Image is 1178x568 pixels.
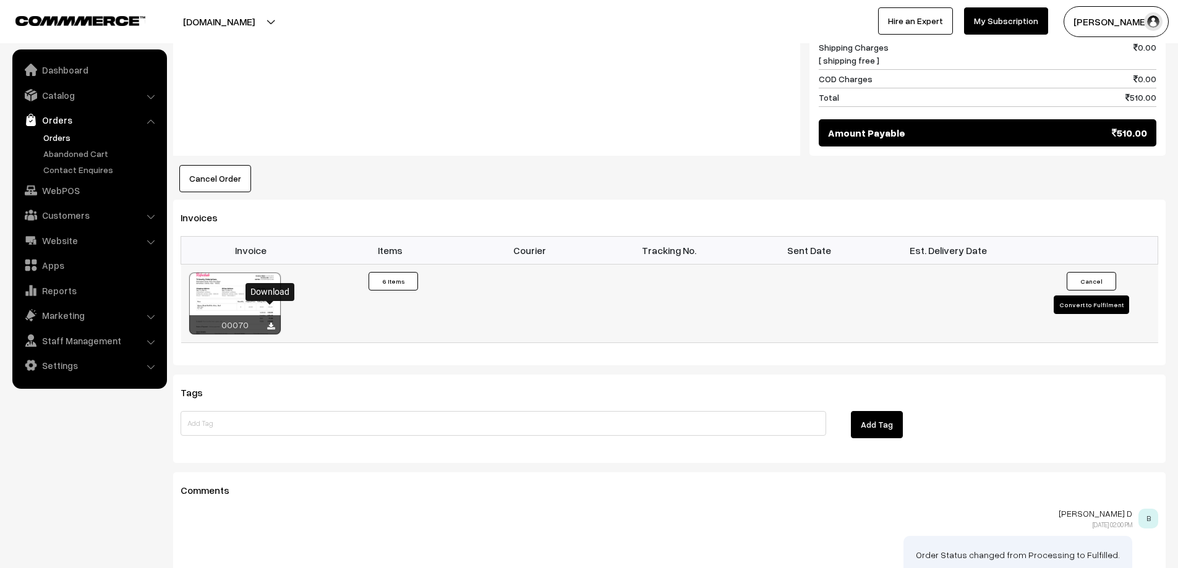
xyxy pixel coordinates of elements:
[15,254,163,276] a: Apps
[1133,72,1156,85] span: 0.00
[181,386,218,399] span: Tags
[140,6,298,37] button: [DOMAIN_NAME]
[15,84,163,106] a: Catalog
[1064,6,1169,37] button: [PERSON_NAME] D
[15,354,163,376] a: Settings
[1054,295,1129,314] button: Convert to Fulfilment
[819,91,839,104] span: Total
[739,237,879,264] th: Sent Date
[1067,272,1116,290] button: Cancel
[879,237,1018,264] th: Est. Delivery Date
[40,163,163,176] a: Contact Enquires
[1133,41,1156,67] span: 0.00
[828,125,905,140] span: Amount Payable
[916,548,1120,561] p: Order Status changed from Processing to Fulfilled.
[181,509,1132,519] p: [PERSON_NAME] D
[245,283,294,301] div: Download
[1112,125,1147,140] span: 510.00
[1093,520,1132,528] span: [DATE] 02:00 PM
[320,237,460,264] th: Items
[369,272,418,290] button: 6 Items
[15,304,163,326] a: Marketing
[181,211,233,224] span: Invoices
[40,147,163,160] a: Abandoned Cart
[15,279,163,302] a: Reports
[181,411,826,436] input: Add Tag
[819,72,873,85] span: COD Charges
[1144,12,1163,31] img: user
[15,204,163,226] a: Customers
[819,41,889,67] span: Shipping Charges [ shipping free ]
[15,179,163,201] a: WebPOS
[181,237,321,264] th: Invoice
[181,484,244,496] span: Comments
[40,131,163,144] a: Orders
[15,229,163,252] a: Website
[179,165,251,192] button: Cancel Order
[15,16,145,25] img: COMMMERCE
[1125,91,1156,104] span: 510.00
[15,109,163,131] a: Orders
[189,315,281,334] div: 00070
[460,237,600,264] th: Courier
[15,12,124,27] a: COMMMERCE
[878,7,953,35] a: Hire an Expert
[15,59,163,81] a: Dashboard
[851,411,903,438] button: Add Tag
[1138,509,1158,528] span: B
[15,329,163,352] a: Staff Management
[964,7,1048,35] a: My Subscription
[600,237,740,264] th: Tracking No.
